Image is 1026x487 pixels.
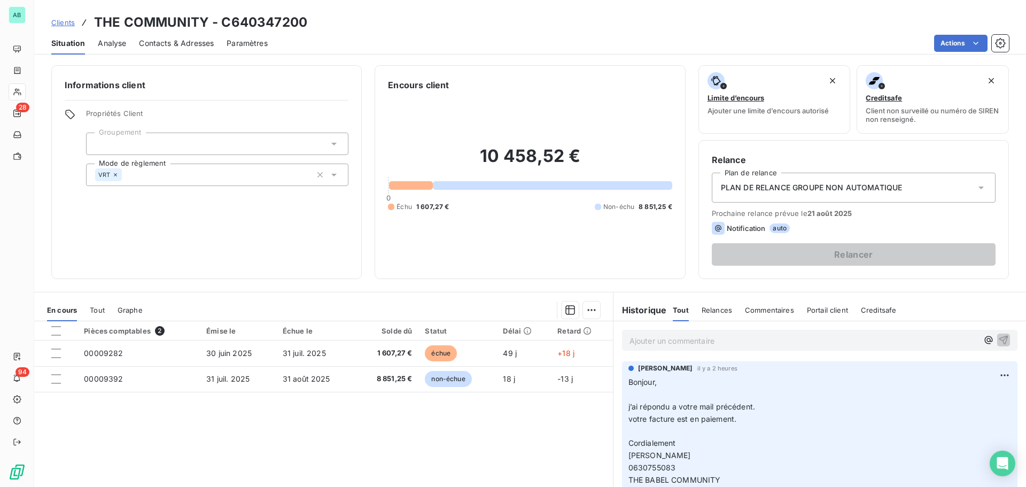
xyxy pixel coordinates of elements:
[98,38,126,49] span: Analyse
[386,194,391,202] span: 0
[628,377,657,386] span: Bonjour,
[86,109,348,124] span: Propriétés Client
[503,374,515,383] span: 18 j
[51,18,75,27] span: Clients
[712,153,996,166] h6: Relance
[206,327,270,335] div: Émise le
[65,79,348,91] h6: Informations client
[84,349,123,358] span: 00009282
[388,145,672,177] h2: 10 458,52 €
[628,475,721,484] span: THE BABEL COMMUNITY
[206,349,252,358] span: 30 juin 2025
[673,306,689,314] span: Tout
[425,345,457,361] span: échue
[857,65,1009,134] button: CreditsafeClient non surveillé ou numéro de SIREN non renseigné.
[807,209,852,218] span: 21 août 2025
[603,202,634,212] span: Non-échu
[638,364,693,373] span: [PERSON_NAME]
[416,202,449,212] span: 1 607,27 €
[613,304,667,316] h6: Historique
[51,17,75,28] a: Clients
[628,451,691,460] span: [PERSON_NAME]
[118,306,143,314] span: Graphe
[712,243,996,266] button: Relancer
[425,371,471,387] span: non-échue
[397,202,412,212] span: Échu
[95,139,104,149] input: Ajouter une valeur
[557,374,573,383] span: -13 j
[206,374,250,383] span: 31 juil. 2025
[283,327,349,335] div: Échue le
[9,463,26,481] img: Logo LeanPay
[727,224,766,233] span: Notification
[745,306,794,314] span: Commentaires
[861,306,897,314] span: Creditsafe
[227,38,268,49] span: Paramètres
[155,326,165,336] span: 2
[697,365,737,372] span: il y a 2 heures
[51,38,85,49] span: Situation
[557,349,574,358] span: +18 j
[283,349,326,358] span: 31 juil. 2025
[708,106,829,115] span: Ajouter une limite d’encours autorisé
[628,402,755,411] span: j’ai répondu a votre mail précédent.
[866,106,1000,123] span: Client non surveillé ou numéro de SIREN non renseigné.
[425,327,490,335] div: Statut
[934,35,988,52] button: Actions
[122,170,130,180] input: Ajouter une valeur
[362,327,413,335] div: Solde dû
[698,65,851,134] button: Limite d’encoursAjouter une limite d’encours autorisé
[9,105,25,122] a: 28
[362,374,413,384] span: 8 851,25 €
[807,306,848,314] span: Portail client
[139,38,214,49] span: Contacts & Adresses
[712,209,996,218] span: Prochaine relance prévue le
[866,94,902,102] span: Creditsafe
[708,94,764,102] span: Limite d’encours
[98,172,110,178] span: VRT
[628,463,676,472] span: 0630755083
[84,374,123,383] span: 00009392
[639,202,672,212] span: 8 851,25 €
[94,13,307,32] h3: THE COMMUNITY - C640347200
[90,306,105,314] span: Tout
[362,348,413,359] span: 1 607,27 €
[770,223,790,233] span: auto
[16,103,29,112] span: 28
[557,327,606,335] div: Retard
[15,367,29,377] span: 94
[503,327,545,335] div: Délai
[47,306,77,314] span: En cours
[283,374,330,383] span: 31 août 2025
[503,349,517,358] span: 49 j
[84,326,193,336] div: Pièces comptables
[702,306,732,314] span: Relances
[990,451,1015,476] div: Open Intercom Messenger
[721,182,903,193] span: PLAN DE RELANCE GROUPE NON AUTOMATIQUE
[628,414,737,423] span: votre facture est en paiement.
[388,79,449,91] h6: Encours client
[9,6,26,24] div: AB
[628,438,676,447] span: Cordialement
